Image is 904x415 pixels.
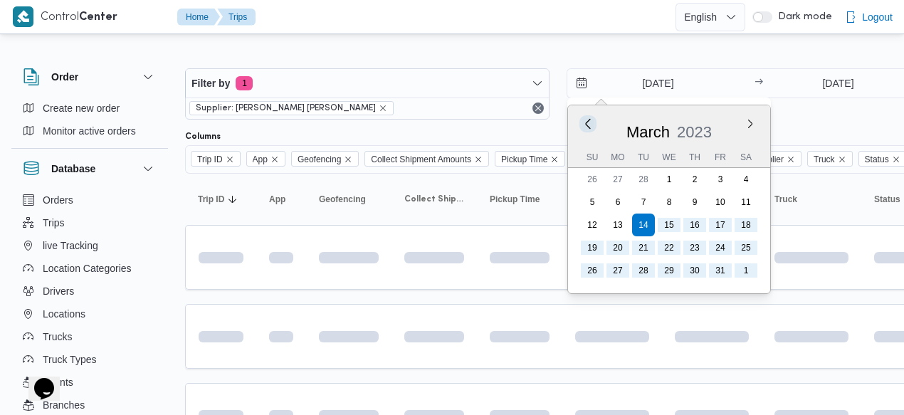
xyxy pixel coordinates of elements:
div: Tu [632,147,655,167]
span: Truck [774,194,797,205]
span: Create new order [43,100,120,117]
div: → [755,78,763,88]
div: Mo [606,147,629,167]
div: day-4 [735,168,757,191]
span: Status [865,152,889,167]
span: Truck Types [43,351,96,368]
span: Logout [862,9,893,26]
span: Monitor active orders [43,122,136,140]
h3: Database [51,160,95,177]
span: App [253,152,268,167]
button: Location Categories [17,257,162,280]
button: Trucks [17,325,162,348]
div: day-20 [606,236,629,259]
span: Collect Shipment Amounts [371,152,471,167]
div: day-27 [606,168,629,191]
div: day-3 [709,168,732,191]
div: day-22 [658,236,680,259]
iframe: chat widget [14,358,60,401]
button: Database [23,160,157,177]
img: X8yXhbKr1z7QwAAAABJRU5ErkJggg== [13,6,33,27]
span: Trip ID; Sorted in descending order [198,194,224,205]
button: Create new order [17,97,162,120]
span: Drivers [43,283,74,300]
button: live Tracking [17,234,162,257]
span: Pickup Time [495,151,565,167]
span: Locations [43,305,85,322]
button: Trip IDSorted in descending order [192,188,249,211]
button: Truck Types [17,348,162,371]
div: day-19 [581,236,604,259]
div: day-15 [658,214,680,236]
div: day-21 [632,236,655,259]
div: day-12 [581,214,604,236]
span: 1 active filters [236,76,253,90]
div: day-16 [683,214,706,236]
span: Pickup Time [501,152,547,167]
button: Remove App from selection in this group [270,155,279,164]
div: day-27 [606,259,629,282]
div: day-28 [632,259,655,282]
button: Next month [745,118,756,130]
div: day-25 [735,236,757,259]
button: App [263,188,299,211]
div: day-30 [683,259,706,282]
span: Geofencing [291,151,359,167]
div: day-7 [632,191,655,214]
div: day-13 [606,214,629,236]
button: Remove Collect Shipment Amounts from selection in this group [474,155,483,164]
div: Fr [709,147,732,167]
h3: Order [51,68,78,85]
button: Remove Pickup Time from selection in this group [550,155,559,164]
span: App [269,194,285,205]
span: Collect Shipment Amounts [404,194,464,205]
button: Orders [17,189,162,211]
span: App [246,151,285,167]
button: Remove Truck from selection in this group [838,155,846,164]
span: Truck [814,152,835,167]
div: day-2 [683,168,706,191]
button: Remove Supplier from selection in this group [787,155,795,164]
span: Trucks [43,328,72,345]
button: Monitor active orders [17,120,162,142]
div: Th [683,147,706,167]
div: We [658,147,680,167]
div: day-14 [632,214,655,236]
div: day-29 [658,259,680,282]
span: Supplier: [PERSON_NAME] [PERSON_NAME] [196,102,376,115]
div: day-1 [658,168,680,191]
button: Home [177,9,220,26]
div: Sa [735,147,757,167]
input: Press the down key to enter a popover containing a calendar. Press the escape key to close the po... [567,69,729,98]
button: Clients [17,371,162,394]
div: day-23 [683,236,706,259]
span: Filter by [191,75,230,92]
span: Branches [43,396,85,414]
div: day-28 [632,168,655,191]
span: live Tracking [43,237,98,254]
button: remove selected entity [379,104,387,112]
div: day-17 [709,214,732,236]
button: Remove Trip ID from selection in this group [226,155,234,164]
span: March [626,123,670,141]
div: day-8 [658,191,680,214]
label: Columns [185,131,221,142]
span: Geofencing [319,194,366,205]
div: Button. Open the month selector. March is currently selected. [626,122,671,142]
button: Pickup Time [484,188,555,211]
button: Locations [17,303,162,325]
div: day-6 [606,191,629,214]
div: Su [581,147,604,167]
button: Remove [530,100,547,117]
div: day-10 [709,191,732,214]
button: Remove Status from selection in this group [892,155,900,164]
span: Geofencing [298,152,341,167]
span: Location Categories [43,260,132,277]
span: Trips [43,214,65,231]
b: Center [79,12,117,23]
button: Filter by1 active filters [186,69,549,98]
button: Trips [217,9,256,26]
span: Orders [43,191,73,209]
div: Order [11,97,168,148]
